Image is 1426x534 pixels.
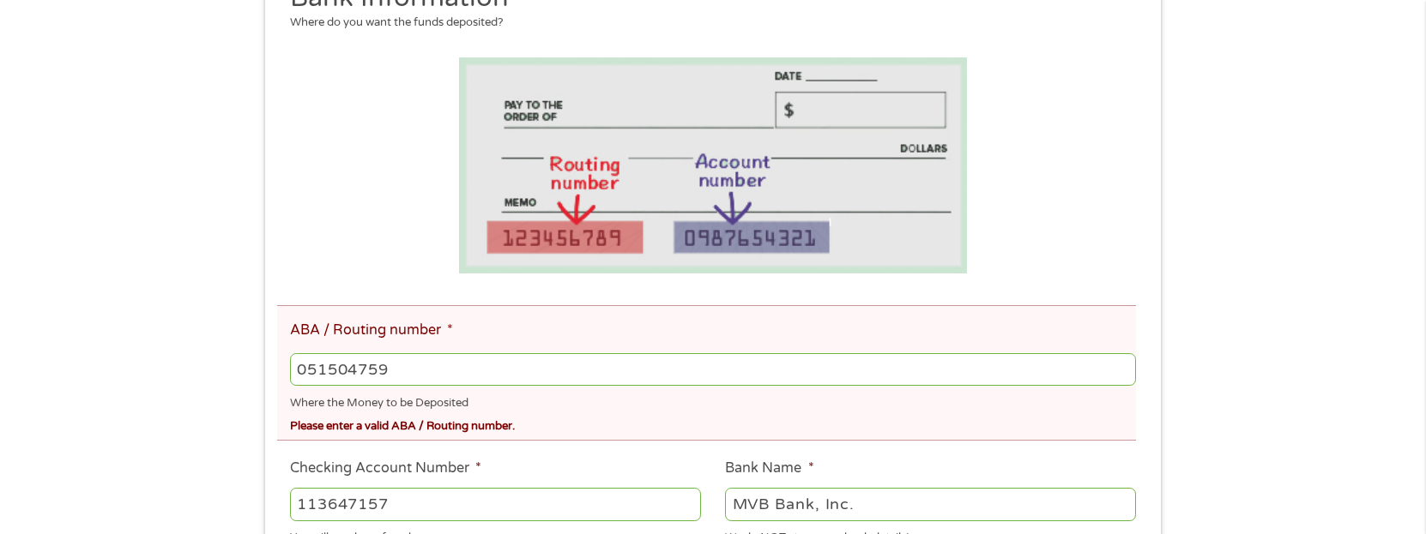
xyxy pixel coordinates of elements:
[290,321,453,339] label: ABA / Routing number
[290,412,1136,435] div: Please enter a valid ABA / Routing number.
[459,57,967,274] img: Routing number location
[725,459,813,477] label: Bank Name
[290,488,701,520] input: 345634636
[290,389,1136,412] div: Where the Money to be Deposited
[290,459,481,477] label: Checking Account Number
[290,15,1124,32] div: Where do you want the funds deposited?
[290,353,1136,386] input: 263177916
